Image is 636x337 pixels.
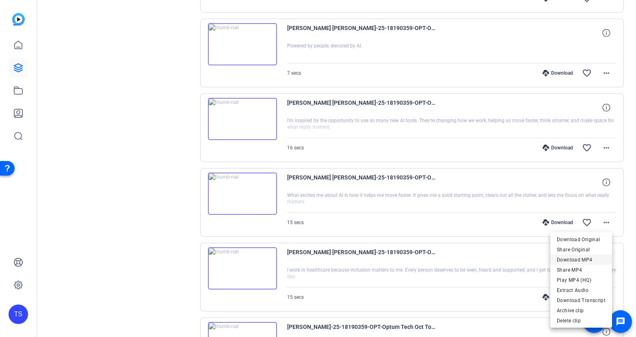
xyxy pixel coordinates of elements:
[557,306,606,315] span: Archive clip
[557,235,606,244] span: Download Original
[557,285,606,295] span: Extract Audio
[557,296,606,305] span: Download Transcript
[557,316,606,326] span: Delete clip
[557,255,606,265] span: Download MP4
[557,275,606,285] span: Play MP4 (HQ)
[557,265,606,275] span: Share MP4
[557,245,606,255] span: Share Original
